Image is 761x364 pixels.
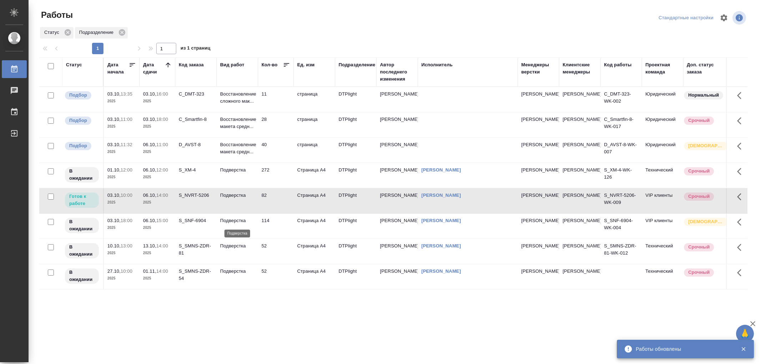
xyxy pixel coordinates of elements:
[521,217,555,224] p: [PERSON_NAME]
[688,142,724,149] p: [DEMOGRAPHIC_DATA]
[688,218,724,225] p: [DEMOGRAPHIC_DATA]
[421,268,461,274] a: [PERSON_NAME]
[600,214,642,239] td: S_SNF-6904-WK-004
[559,138,600,163] td: [PERSON_NAME]
[600,112,642,137] td: C_Smartfin-8-WK-017
[688,269,710,276] p: Срочный
[733,214,750,231] button: Здесь прячутся важные кнопки
[600,138,642,163] td: D_AVST-8-WK-007
[107,91,121,97] p: 03.10,
[521,166,555,174] p: [PERSON_NAME]
[107,250,136,257] p: 2025
[107,61,129,76] div: Дата начала
[258,239,294,264] td: 52
[559,264,600,289] td: [PERSON_NAME]
[156,218,168,223] p: 15:00
[107,224,136,231] p: 2025
[376,239,418,264] td: [PERSON_NAME]
[521,242,555,250] p: [PERSON_NAME]
[179,217,213,224] div: S_SNF-6904
[521,192,555,199] p: [PERSON_NAME]
[258,87,294,112] td: 11
[559,188,600,213] td: [PERSON_NAME]
[421,61,453,68] div: Исполнитель
[294,188,335,213] td: Страница А4
[69,193,95,207] p: Готов к работе
[156,117,168,122] p: 18:00
[121,268,132,274] p: 10:00
[107,193,121,198] p: 03.10,
[121,142,132,147] p: 11:32
[258,214,294,239] td: 114
[294,138,335,163] td: страница
[642,163,683,188] td: Технический
[687,61,724,76] div: Доп. статус заказа
[64,141,100,151] div: Можно подбирать исполнителей
[64,242,100,259] div: Исполнитель назначен, приступать к работе пока рано
[657,12,715,24] div: split button
[335,87,376,112] td: DTPlight
[64,91,100,100] div: Можно подбирать исполнителей
[220,141,254,155] p: Восстановление макета средн...
[143,98,172,105] p: 2025
[181,44,210,54] span: из 1 страниц
[733,163,750,180] button: Здесь прячутся важные кнопки
[69,92,87,99] p: Подбор
[421,193,461,198] a: [PERSON_NAME]
[521,91,555,98] p: [PERSON_NAME]
[220,91,254,105] p: Восстановление сложного мак...
[642,138,683,163] td: Юридический
[733,264,750,281] button: Здесь прячутся важные кнопки
[143,224,172,231] p: 2025
[75,27,128,39] div: Подразделение
[69,269,95,283] p: В ожидании
[220,166,254,174] p: Подверстка
[376,264,418,289] td: [PERSON_NAME]
[376,163,418,188] td: [PERSON_NAME]
[220,217,254,224] p: Подверстка
[600,188,642,213] td: S_NVRT-5206-WK-009
[421,218,461,223] a: [PERSON_NAME]
[600,239,642,264] td: S_SMNS-ZDR-81-WK-012
[143,123,172,130] p: 2025
[376,112,418,137] td: [PERSON_NAME]
[121,218,132,223] p: 18:00
[376,188,418,213] td: [PERSON_NAME]
[143,117,156,122] p: 03.10,
[143,148,172,155] p: 2025
[107,148,136,155] p: 2025
[262,61,278,68] div: Кол-во
[258,112,294,137] td: 28
[220,268,254,275] p: Подверстка
[143,61,164,76] div: Дата сдачи
[642,188,683,213] td: VIP клиенты
[733,138,750,155] button: Здесь прячутся важные кнопки
[376,138,418,163] td: [PERSON_NAME]
[121,193,132,198] p: 10:00
[733,239,750,256] button: Здесь прячутся важные кнопки
[107,167,121,173] p: 01.10,
[642,214,683,239] td: VIP клиенты
[294,163,335,188] td: Страница А4
[421,167,461,173] a: [PERSON_NAME]
[69,243,95,258] p: В ожидании
[179,141,213,148] div: D_AVST-8
[376,214,418,239] td: [PERSON_NAME]
[636,345,730,353] div: Работы обновлены
[39,9,73,21] span: Работы
[604,61,631,68] div: Код работы
[107,98,136,105] p: 2025
[179,192,213,199] div: S_NVRT-5206
[335,138,376,163] td: DTPlight
[107,218,121,223] p: 03.10,
[156,193,168,198] p: 14:00
[642,264,683,289] td: Технический
[563,61,597,76] div: Клиентские менеджеры
[258,264,294,289] td: 52
[335,214,376,239] td: DTPlight
[642,239,683,264] td: Технический
[143,275,172,282] p: 2025
[715,9,732,26] span: Настроить таблицу
[335,188,376,213] td: DTPlight
[121,117,132,122] p: 11:00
